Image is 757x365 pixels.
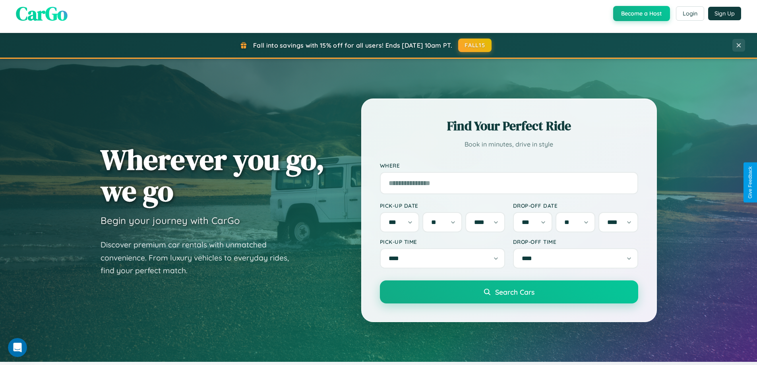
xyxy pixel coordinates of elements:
button: Sign Up [708,7,741,20]
span: CarGo [16,0,68,27]
p: Discover premium car rentals with unmatched convenience. From luxury vehicles to everyday rides, ... [101,238,299,277]
span: Search Cars [495,288,534,296]
button: FALL15 [458,39,492,52]
label: Drop-off Time [513,238,638,245]
span: Fall into savings with 15% off for all users! Ends [DATE] 10am PT. [253,41,452,49]
button: Search Cars [380,280,638,303]
label: Where [380,162,638,169]
label: Drop-off Date [513,202,638,209]
button: Login [676,6,704,21]
h1: Wherever you go, we go [101,144,325,207]
button: Become a Host [613,6,670,21]
p: Book in minutes, drive in style [380,139,638,150]
h2: Find Your Perfect Ride [380,117,638,135]
div: Give Feedback [747,166,753,199]
label: Pick-up Time [380,238,505,245]
label: Pick-up Date [380,202,505,209]
h3: Begin your journey with CarGo [101,214,240,226]
iframe: Intercom live chat [8,338,27,357]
